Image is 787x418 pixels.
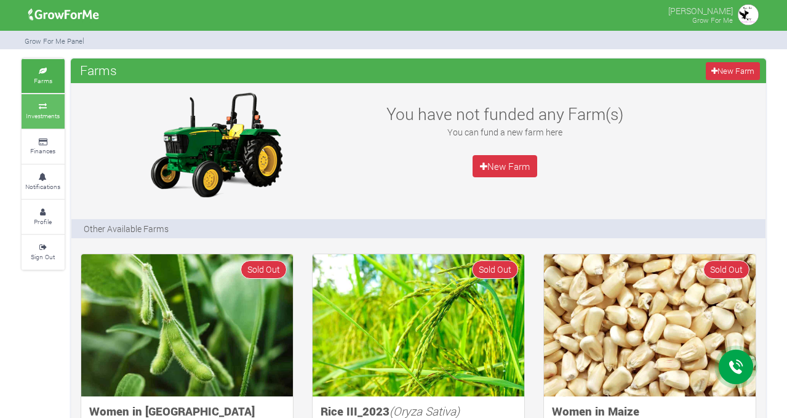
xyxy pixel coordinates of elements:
[473,155,538,177] a: New Farm
[84,222,169,235] p: Other Available Farms
[472,260,518,278] span: Sold Out
[22,200,65,234] a: Profile
[22,59,65,93] a: Farms
[668,2,733,17] p: [PERSON_NAME]
[372,126,639,139] p: You can fund a new farm here
[81,254,293,396] img: growforme image
[22,94,65,128] a: Investments
[34,217,52,226] small: Profile
[22,165,65,199] a: Notifications
[706,62,759,80] a: New Farm
[25,36,84,46] small: Grow For Me Panel
[241,260,287,278] span: Sold Out
[34,76,52,85] small: Farms
[703,260,749,278] span: Sold Out
[31,252,55,261] small: Sign Out
[736,2,761,27] img: growforme image
[544,254,756,396] img: growforme image
[22,130,65,164] a: Finances
[25,182,60,191] small: Notifications
[77,58,120,82] span: Farms
[139,89,293,200] img: growforme image
[30,147,55,155] small: Finances
[372,104,639,124] h3: You have not funded any Farm(s)
[24,2,103,27] img: growforme image
[692,15,733,25] small: Grow For Me
[313,254,524,396] img: growforme image
[22,235,65,269] a: Sign Out
[26,111,60,120] small: Investments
